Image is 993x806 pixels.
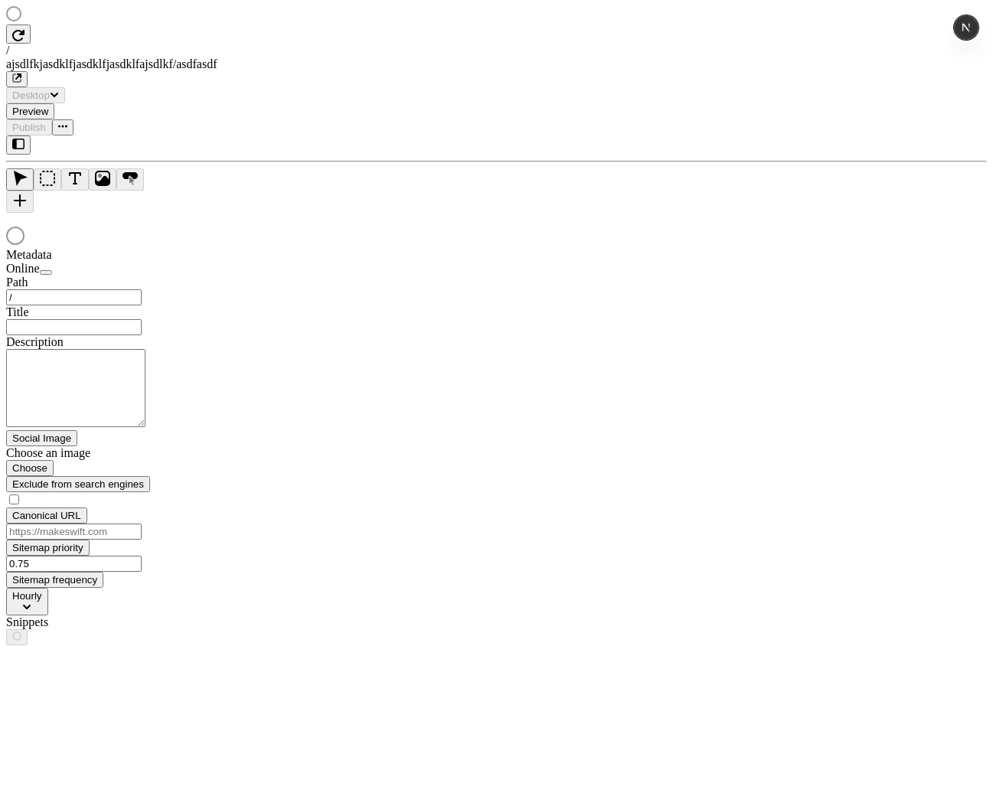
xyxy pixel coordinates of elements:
[6,262,40,275] span: Online
[6,305,29,318] span: Title
[12,478,144,490] span: Exclude from search engines
[6,446,190,460] div: Choose an image
[6,572,103,588] button: Sitemap frequency
[116,168,144,191] button: Button
[6,476,150,492] button: Exclude from search engines
[12,462,47,474] span: Choose
[6,430,77,446] button: Social Image
[12,432,71,444] span: Social Image
[12,574,97,586] span: Sitemap frequency
[6,44,987,57] div: /
[6,540,90,556] button: Sitemap priority
[6,119,52,135] button: Publish
[6,615,190,629] div: Snippets
[12,90,50,101] span: Desktop
[12,590,42,602] span: Hourly
[6,335,64,348] span: Description
[6,460,54,476] button: Choose
[61,168,89,191] button: Text
[6,588,48,615] button: Hourly
[6,524,142,540] input: https://makeswift.com
[6,87,65,103] button: Desktop
[6,507,87,524] button: Canonical URL
[12,542,83,553] span: Sitemap priority
[6,248,190,262] div: Metadata
[34,168,61,191] button: Box
[12,122,46,133] span: Publish
[6,103,54,119] button: Preview
[6,276,28,289] span: Path
[12,106,48,117] span: Preview
[12,510,81,521] span: Canonical URL
[89,168,116,191] button: Image
[6,57,987,71] div: ajsdlfkjasdklfjasdklfjasdklfajsdlkf/asdfasdf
